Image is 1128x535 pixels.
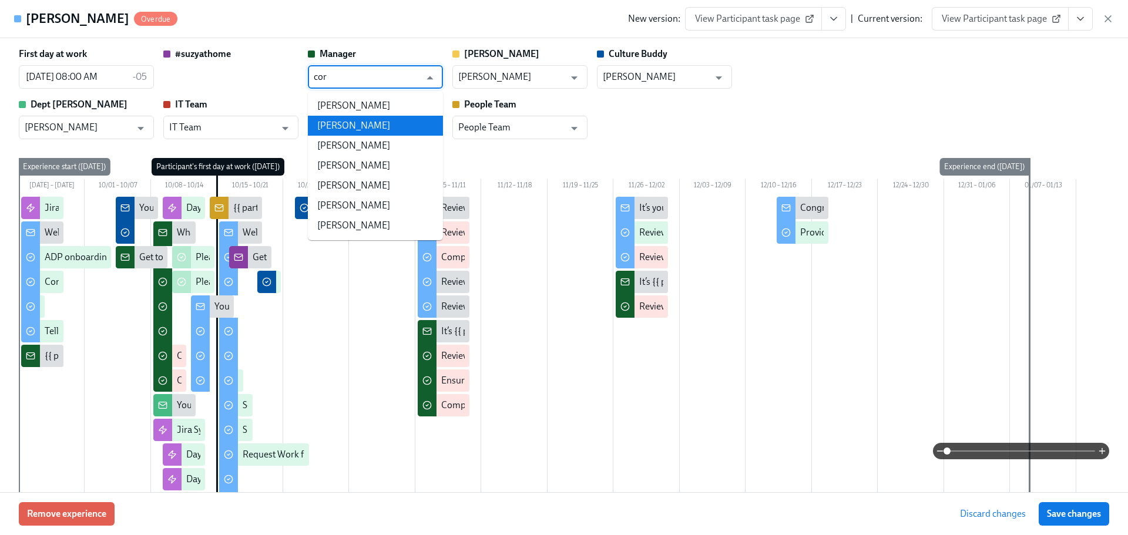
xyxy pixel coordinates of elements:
[710,69,728,87] button: Open
[31,99,127,110] strong: Dept [PERSON_NAME]
[19,502,115,526] button: Remove experience
[177,374,401,387] div: Create 30/60/90 day plan for {{ participant.firstName }}
[151,179,217,194] div: 10/08 – 10/14
[481,179,548,194] div: 11/12 – 11/18
[800,226,925,239] div: Provide feedback via Glassdoor
[1010,179,1076,194] div: 01/07 – 01/13
[441,275,629,288] div: Review your interview experience on Glassdoor
[196,275,484,288] div: Please add {{ participant.startDate | MMM Do }} new joiners to HighSpot
[932,7,1069,31] a: View Participant task page
[134,15,177,23] span: Overdue
[800,201,998,214] div: Congratulations on completing your onboarding!
[441,374,643,387] div: Ensure {{ participant.firstName }} gets an early win
[960,508,1026,520] span: Discard changes
[942,13,1059,25] span: View Participant task page
[253,251,609,264] div: Get to know {{ participant.fullName }}, {{ participant.role }} in {{ participant.department }}
[421,69,439,87] button: Close
[308,116,443,136] li: [PERSON_NAME]
[177,399,539,412] div: You've been nominated to be the Onboarding Buddy for new hire {{ participant.fullName }}
[175,99,207,110] strong: IT Team
[45,325,154,338] div: Tell us a bit more about you
[639,226,859,239] div: Review and adjust your 60-day plan with your manager
[441,349,676,362] div: Review and adjust {{ participant.firstName }}'s 60-day plan
[243,399,386,412] div: Set up your essential systems access
[441,251,675,264] div: Complete the onboarding survey in [GEOGRAPHIC_DATA]
[186,201,287,214] div: Day 1 sessions invitations
[613,179,680,194] div: 11/26 – 12/02
[217,179,283,194] div: 10/15 – 10/21
[45,251,204,264] div: ADP onboarding and background check
[308,136,443,156] li: [PERSON_NAME]
[639,300,874,313] div: Review and adjust {{ participant.firstName }}'s 60-day plan
[276,119,294,137] button: Open
[441,300,545,313] div: Review the Crowdtap App
[243,423,370,436] div: Sign up for DoorDash Dashpass
[952,502,1034,526] button: Discard changes
[27,508,106,520] span: Remove experience
[308,96,443,116] li: [PERSON_NAME]
[680,179,746,194] div: 12/03 – 12/09
[695,13,812,25] span: View Participant task page
[214,300,343,313] div: Your 1st day is approaching fast!
[415,179,482,194] div: 11/05 – 11/11
[548,179,614,194] div: 11/19 – 11/25
[441,399,584,412] div: Compliment your new hire in public
[85,179,151,194] div: 10/01 – 10/07
[152,158,284,176] div: Participant's first day at work ([DATE])
[186,473,287,486] div: Day 3 sessions invitations
[175,48,231,59] strong: #suzyathome
[308,216,443,235] li: [PERSON_NAME]
[139,251,342,264] div: Get to know {{ participant.fullName }} a little better
[320,48,356,59] strong: Manager
[19,48,87,60] label: First day at work
[177,226,380,239] div: What to do before {{ participant.fullName }} arrives
[233,201,471,214] div: {{ participant.fullName }} has uploaded their I-9 documents
[18,158,110,176] div: Experience start ([DATE])
[878,179,944,194] div: 12/24 – 12/30
[132,119,150,137] button: Open
[639,275,963,288] div: It’s {{ participant.firstName }}’s 7th week - review their 60-day plan in your next 1:1
[19,179,85,194] div: [DATE] – [DATE]
[1068,7,1093,31] button: View task page
[133,70,147,83] p: -05
[177,349,394,362] div: Create {{ participant.firstName }}'s first week schedule
[45,201,143,214] div: Jira Onboarding request
[1047,508,1101,520] span: Save changes
[821,7,846,31] button: View task page
[639,201,873,214] div: It’s your 7th week - here’s how to set yourself up for success
[283,179,350,194] div: 10/22 – 10/28
[196,251,487,264] div: Please add {{ participant.startDate | MMM Do }} new joiners to Team Link
[1039,502,1109,526] button: Save changes
[851,12,853,25] div: |
[45,275,180,288] div: Confirm your preferred first name
[812,179,878,194] div: 12/17 – 12/23
[746,179,812,194] div: 12/10 – 12/16
[177,423,254,436] div: Jira Systems access
[464,48,539,59] strong: [PERSON_NAME]
[565,69,583,87] button: Open
[944,179,1010,194] div: 12/31 – 01/06
[308,176,443,196] li: [PERSON_NAME]
[939,158,1029,176] div: Experience end ([DATE])
[45,226,278,239] div: Welcome to [PERSON_NAME], {{ participant.firstName }}!
[464,99,516,110] strong: People Team
[308,156,443,176] li: [PERSON_NAME]
[243,226,350,239] div: Welcome to your First Day!
[139,201,482,214] div: You've been nominated to be the Culture Buddy for new hire {{ participant.fullName }}
[858,12,922,25] div: Current version:
[308,196,443,216] li: [PERSON_NAME]
[441,325,834,338] div: It’s {{ participant.firstName }}’s 4th week - review their 60-day plan together and ensure a quic...
[45,349,223,362] div: {{ participant.fullName }} accepted our offer!
[685,7,822,31] a: View Participant task page
[565,119,583,137] button: Open
[609,48,667,59] strong: Culture Buddy
[628,12,680,25] div: New version:
[26,10,129,28] h4: [PERSON_NAME]
[639,251,859,264] div: Review information about your Incentive Stock Options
